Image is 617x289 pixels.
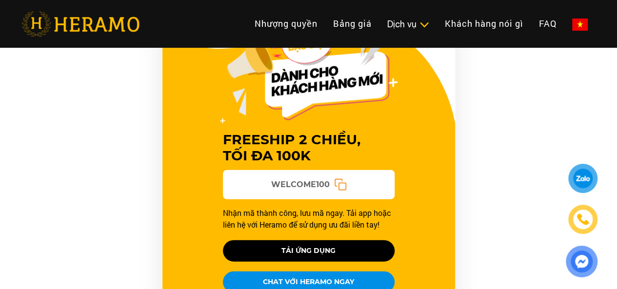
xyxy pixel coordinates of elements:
[271,179,330,191] span: WELCOME100
[223,132,395,164] h3: FREESHIP 2 CHIỀU, TỐI ĐA 100K
[223,207,395,231] p: Nhận mã thành công, lưu mã ngay. Tải app hoặc liên hệ với Heramo để sử dụng ưu đãi liền tay!
[220,18,398,124] img: Offer Header
[325,13,379,34] a: Bảng giá
[577,214,588,225] img: phone-icon
[223,240,395,262] button: TẢI ỨNG DỤNG
[21,11,139,37] img: heramo-logo.png
[437,13,531,34] a: Khách hàng nói gì
[570,206,596,232] a: phone-icon
[387,18,429,31] div: Dịch vụ
[419,20,429,30] img: subToggleIcon
[531,13,564,34] a: FAQ
[572,19,588,31] img: vn-flag.png
[247,13,325,34] a: Nhượng quyền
